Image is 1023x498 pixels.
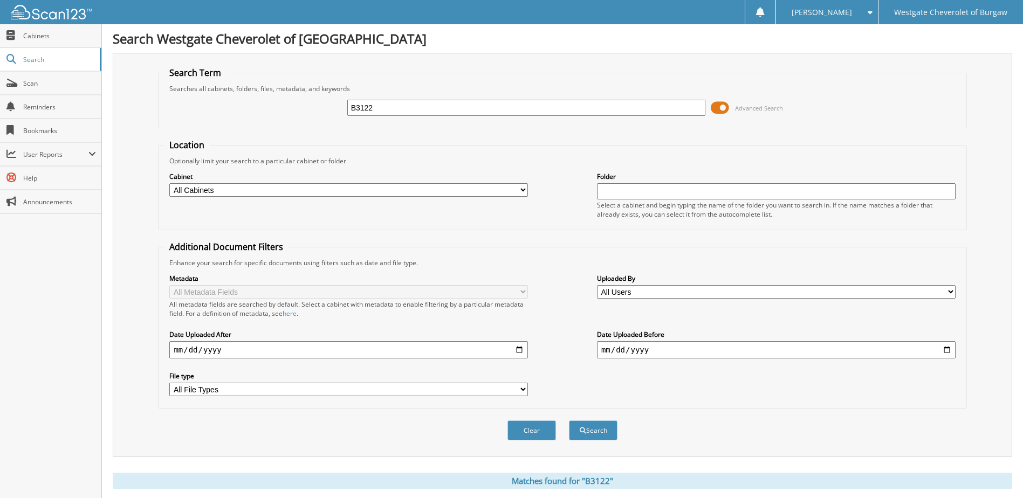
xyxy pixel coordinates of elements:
a: here [283,309,297,318]
span: Scan [23,79,96,88]
legend: Additional Document Filters [164,241,289,253]
span: [PERSON_NAME] [792,9,852,16]
span: Search [23,55,94,64]
button: Clear [507,420,556,440]
label: Metadata [169,274,528,283]
h1: Search Westgate Cheverolet of [GEOGRAPHIC_DATA] [113,30,1012,47]
span: Announcements [23,197,96,206]
span: User Reports [23,150,88,159]
div: Optionally limit your search to a particular cabinet or folder [164,156,960,165]
span: Reminders [23,102,96,112]
legend: Location [164,139,210,151]
div: Select a cabinet and begin typing the name of the folder you want to search in. If the name match... [597,200,956,219]
img: scan123-logo-white.svg [11,5,92,19]
label: Date Uploaded After [169,330,528,339]
span: Bookmarks [23,126,96,135]
input: end [597,341,956,358]
input: start [169,341,528,358]
legend: Search Term [164,67,226,79]
div: Enhance your search for specific documents using filters such as date and file type. [164,258,960,267]
label: Date Uploaded Before [597,330,956,339]
label: File type [169,371,528,381]
div: Searches all cabinets, folders, files, metadata, and keywords [164,84,960,93]
div: All metadata fields are searched by default. Select a cabinet with metadata to enable filtering b... [169,300,528,318]
label: Cabinet [169,172,528,181]
span: Help [23,174,96,183]
label: Uploaded By [597,274,956,283]
label: Folder [597,172,956,181]
button: Search [569,420,617,440]
span: Advanced Search [735,104,783,112]
div: Matches found for "B3122" [113,473,1012,489]
span: Westgate Cheverolet of Burgaw [894,9,1007,16]
span: Cabinets [23,31,96,40]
